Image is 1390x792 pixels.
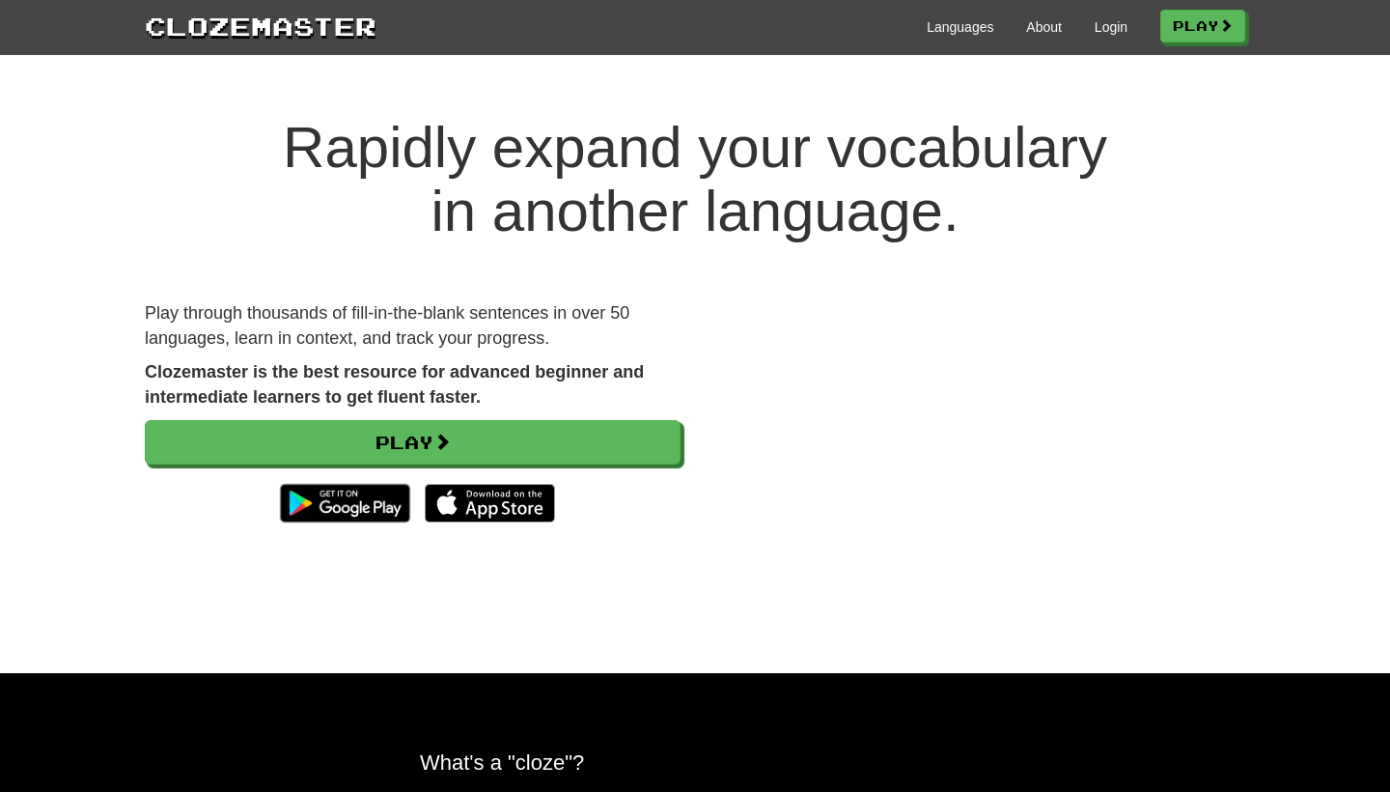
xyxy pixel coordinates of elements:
[1095,17,1127,37] a: Login
[420,750,970,775] h2: What's a "cloze"?
[145,301,681,351] p: Play through thousands of fill-in-the-blank sentences in over 50 languages, learn in context, and...
[1160,10,1245,42] a: Play
[145,420,681,465] a: Play
[425,484,555,523] img: Download_on_the_App_Store_Badge_US-UK_135x40-25178aeef6eb6b83b96f5f2d004eda3bffbb37122de64afbaef7...
[1026,17,1062,37] a: About
[270,474,420,532] img: Get it on Google Play
[145,362,644,407] strong: Clozemaster is the best resource for advanced beginner and intermediate learners to get fluent fa...
[145,8,376,43] a: Clozemaster
[927,17,993,37] a: Languages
